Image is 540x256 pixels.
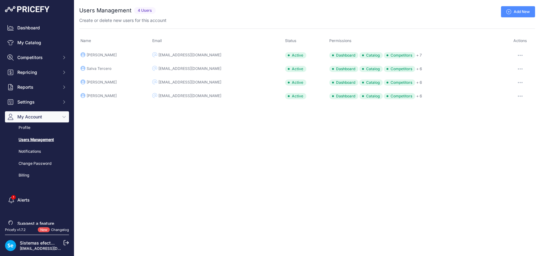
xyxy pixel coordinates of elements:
[416,53,422,58] a: + 7
[20,240,61,245] a: Sistemas efectoLED
[359,79,383,86] span: Catalog
[513,38,527,43] span: Actions
[5,122,69,133] a: Profile
[17,69,58,75] span: Repricing
[5,82,69,93] button: Reports
[5,158,69,169] a: Change Password
[329,66,358,72] span: Dashboard
[285,52,306,58] div: Active
[5,96,69,108] button: Settings
[384,66,415,72] span: Competitors
[17,114,58,120] span: My Account
[501,6,535,17] a: Add New
[285,79,306,86] div: Active
[5,218,69,229] a: Suggest a feature
[87,80,117,85] div: [PERSON_NAME]
[134,7,156,14] span: 4 Users
[384,79,415,86] span: Competitors
[79,6,132,15] h2: Users Management
[17,99,58,105] span: Settings
[285,93,306,99] div: Active
[5,22,69,229] nav: Sidebar
[416,80,422,85] a: + 6
[158,53,221,58] div: [EMAIL_ADDRESS][DOMAIN_NAME]
[51,228,69,232] a: Changelog
[384,93,415,99] span: Competitors
[38,227,50,233] span: New
[285,66,306,72] div: Active
[5,194,69,206] a: Alerts
[87,66,111,71] div: Salva Tercero
[158,66,221,71] div: [EMAIL_ADDRESS][DOMAIN_NAME]
[416,94,422,98] a: + 6
[20,246,84,251] a: [EMAIL_ADDRESS][DOMAIN_NAME]
[5,37,69,48] a: My Catalog
[152,38,162,43] span: Email
[329,93,358,99] span: Dashboard
[5,6,50,12] img: Pricefy Logo
[329,38,352,43] span: Permissions
[359,66,383,72] span: Catalog
[359,93,383,99] span: Catalog
[87,53,117,58] div: [PERSON_NAME]
[5,170,69,181] a: Billing
[80,38,91,43] span: Name
[416,66,422,71] a: + 6
[79,17,166,23] p: Create or delete new users for this account
[5,111,69,122] button: My Account
[5,22,69,33] a: Dashboard
[359,52,383,58] span: Catalog
[329,52,358,58] span: Dashboard
[158,80,221,85] div: [EMAIL_ADDRESS][DOMAIN_NAME]
[384,52,415,58] span: Competitors
[5,52,69,63] button: Competitors
[5,227,26,233] div: Pricefy v1.7.2
[158,93,221,98] div: [EMAIL_ADDRESS][DOMAIN_NAME]
[5,134,69,145] a: Users Management
[329,79,358,86] span: Dashboard
[87,93,117,98] div: [PERSON_NAME]
[5,146,69,157] a: Notifications
[17,54,58,61] span: Competitors
[5,67,69,78] button: Repricing
[17,84,58,90] span: Reports
[285,38,296,43] span: Status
